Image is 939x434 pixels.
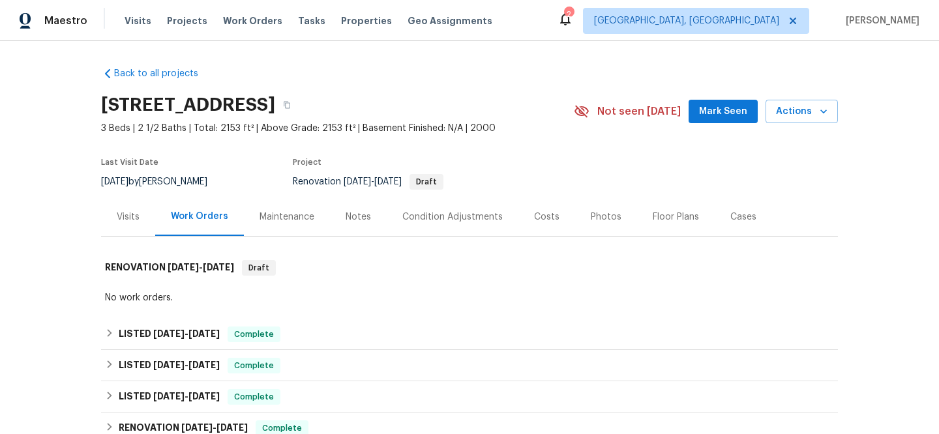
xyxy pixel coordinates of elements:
[597,105,681,118] span: Not seen [DATE]
[346,210,371,224] div: Notes
[293,177,443,186] span: Renovation
[229,390,279,403] span: Complete
[203,263,234,272] span: [DATE]
[564,8,573,21] div: 2
[44,14,87,27] span: Maestro
[153,329,185,338] span: [DATE]
[125,14,151,27] span: Visits
[153,360,185,369] span: [DATE]
[594,14,779,27] span: [GEOGRAPHIC_DATA], [GEOGRAPHIC_DATA]
[374,177,402,186] span: [DATE]
[408,14,492,27] span: Geo Assignments
[411,178,442,186] span: Draft
[534,210,559,224] div: Costs
[101,319,838,350] div: LISTED [DATE]-[DATE]Complete
[699,104,747,120] span: Mark Seen
[766,100,838,124] button: Actions
[167,14,207,27] span: Projects
[101,177,128,186] span: [DATE]
[293,158,321,166] span: Project
[153,392,220,401] span: -
[181,423,248,432] span: -
[188,329,220,338] span: [DATE]
[689,100,758,124] button: Mark Seen
[188,360,220,369] span: [DATE]
[105,291,834,304] div: No work orders.
[153,392,185,401] span: [DATE]
[275,93,299,117] button: Copy Address
[730,210,756,224] div: Cases
[344,177,402,186] span: -
[153,360,220,369] span: -
[181,423,213,432] span: [DATE]
[101,247,838,289] div: RENOVATION [DATE]-[DATE]Draft
[101,174,223,190] div: by [PERSON_NAME]
[153,329,220,338] span: -
[119,326,220,342] h6: LISTED
[101,98,275,111] h2: [STREET_ADDRESS]
[101,350,838,381] div: LISTED [DATE]-[DATE]Complete
[188,392,220,401] span: [DATE]
[223,14,282,27] span: Work Orders
[841,14,919,27] span: [PERSON_NAME]
[260,210,314,224] div: Maintenance
[101,381,838,412] div: LISTED [DATE]-[DATE]Complete
[229,328,279,341] span: Complete
[117,210,140,224] div: Visits
[344,177,371,186] span: [DATE]
[653,210,699,224] div: Floor Plans
[119,358,220,373] h6: LISTED
[216,423,248,432] span: [DATE]
[101,158,158,166] span: Last Visit Date
[776,104,827,120] span: Actions
[243,261,275,274] span: Draft
[101,67,226,80] a: Back to all projects
[402,210,503,224] div: Condition Adjustments
[119,389,220,405] h6: LISTED
[591,210,621,224] div: Photos
[298,16,325,25] span: Tasks
[171,210,228,223] div: Work Orders
[101,122,574,135] span: 3 Beds | 2 1/2 Baths | Total: 2153 ft² | Above Grade: 2153 ft² | Basement Finished: N/A | 2000
[168,263,234,272] span: -
[341,14,392,27] span: Properties
[229,359,279,372] span: Complete
[168,263,199,272] span: [DATE]
[105,260,234,276] h6: RENOVATION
